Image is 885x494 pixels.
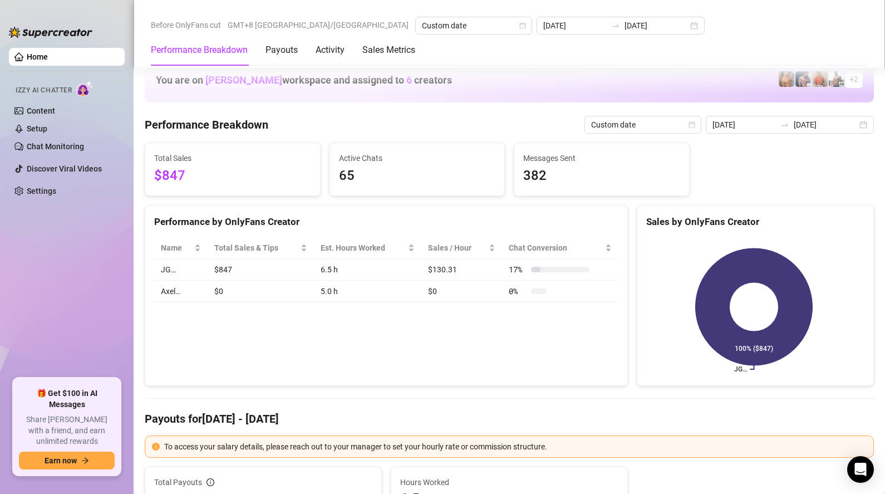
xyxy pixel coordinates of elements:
span: Name [161,242,192,254]
img: JG [779,71,794,87]
img: JUSTIN [829,71,844,87]
div: Performance Breakdown [151,43,248,57]
span: Custom date [422,17,525,34]
th: Chat Conversion [502,237,618,259]
span: exclamation-circle [152,443,160,451]
td: 5.0 h [314,281,421,302]
td: $847 [208,259,314,281]
td: JG… [154,259,208,281]
span: swap-right [780,120,789,129]
div: Sales Metrics [362,43,415,57]
td: Axel… [154,281,208,302]
text: JG… [734,365,747,373]
div: Sales by OnlyFans Creator [646,214,864,229]
div: Payouts [265,43,298,57]
span: Earn now [45,456,77,465]
span: Total Sales [154,152,311,164]
div: Open Intercom Messenger [847,456,874,483]
span: 17 % [509,263,527,276]
a: Content [27,106,55,115]
span: 6 [406,74,412,86]
input: End date [794,119,857,131]
th: Total Sales & Tips [208,237,314,259]
th: Sales / Hour [421,237,503,259]
span: info-circle [206,478,214,486]
img: logo-BBDzfeDw.svg [9,27,92,38]
div: To access your salary details, please reach out to your manager to set your hourly rate or commis... [164,441,867,453]
img: Axel [795,71,811,87]
h1: You are on workspace and assigned to creators [156,74,452,86]
span: 0 % [509,285,527,297]
span: 382 [523,165,680,187]
div: Est. Hours Worked [321,242,405,254]
div: Activity [316,43,345,57]
span: Total Sales & Tips [214,242,298,254]
h4: Performance Breakdown [145,117,268,133]
a: Setup [27,124,47,133]
span: 65 [339,165,496,187]
input: Start date [712,119,776,131]
span: Total Payouts [154,476,202,488]
input: End date [625,19,688,32]
span: Sales / Hour [428,242,487,254]
span: [PERSON_NAME] [205,74,282,86]
input: Start date [543,19,607,32]
td: $130.31 [421,259,503,281]
span: to [611,21,620,30]
span: Izzy AI Chatter [16,85,72,96]
span: calendar [689,121,695,128]
span: Messages Sent [523,152,680,164]
span: Before OnlyFans cut [151,17,221,33]
button: Earn nowarrow-right [19,452,115,469]
span: to [780,120,789,129]
span: GMT+8 [GEOGRAPHIC_DATA]/[GEOGRAPHIC_DATA] [228,17,409,33]
span: calendar [519,22,526,29]
td: $0 [208,281,314,302]
img: AI Chatter [76,81,94,97]
img: Justin [812,71,828,87]
th: Name [154,237,208,259]
span: $847 [154,165,311,187]
span: arrow-right [81,457,89,464]
span: Custom date [591,116,695,133]
h4: Payouts for [DATE] - [DATE] [145,411,874,427]
span: Share [PERSON_NAME] with a friend, and earn unlimited rewards [19,414,115,447]
div: Performance by OnlyFans Creator [154,214,618,229]
span: Hours Worked [400,476,618,488]
span: swap-right [611,21,620,30]
a: Discover Viral Videos [27,164,102,173]
span: Active Chats [339,152,496,164]
td: $0 [421,281,503,302]
span: 🎁 Get $100 in AI Messages [19,388,115,410]
span: + 2 [849,73,858,85]
td: 6.5 h [314,259,421,281]
a: Chat Monitoring [27,142,84,151]
span: Chat Conversion [509,242,603,254]
a: Settings [27,187,56,195]
a: Home [27,52,48,61]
